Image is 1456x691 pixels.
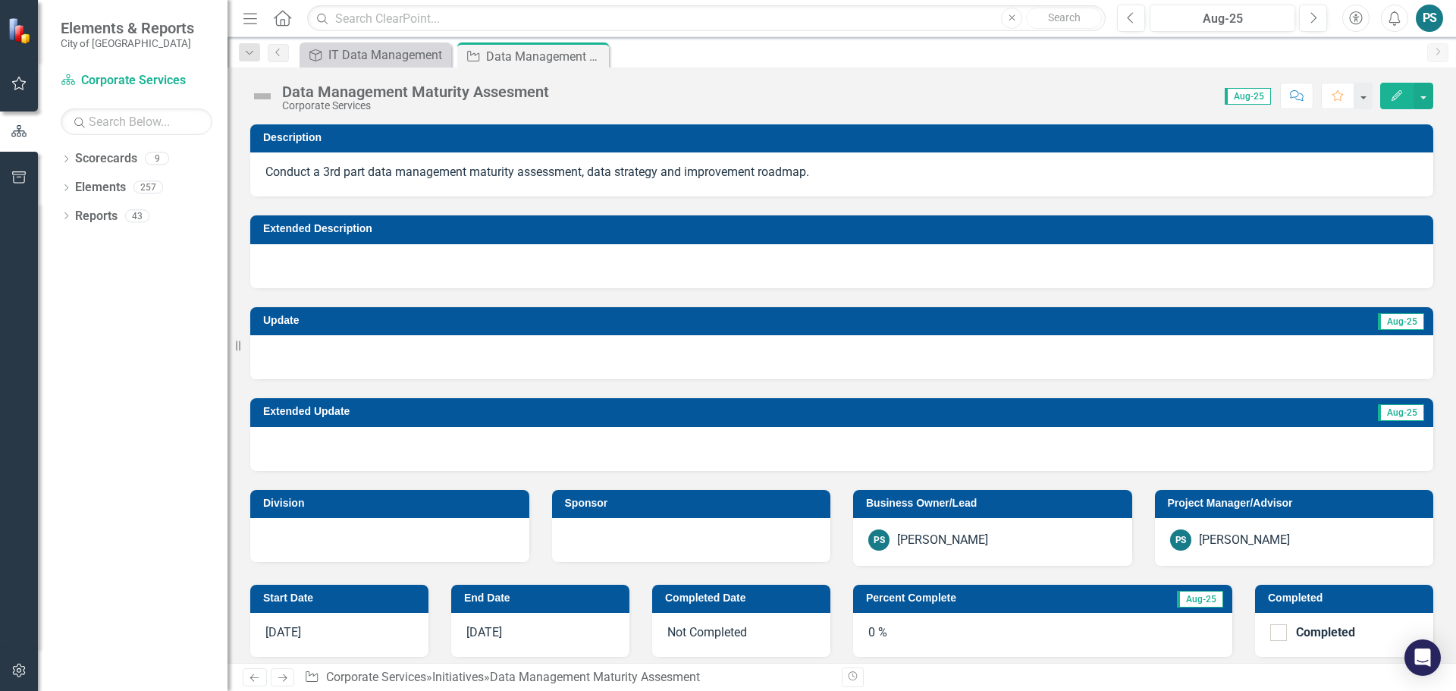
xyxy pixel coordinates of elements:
div: [PERSON_NAME] [897,532,988,549]
h3: Completed [1268,592,1426,604]
div: Aug-25 [1155,10,1290,28]
a: Corporate Services [61,72,212,90]
button: PS [1416,5,1443,32]
small: City of [GEOGRAPHIC_DATA] [61,37,194,49]
div: Data Management Maturity Assesment [490,670,700,684]
div: Corporate Services [282,100,549,112]
div: Data Management Maturity Assesment [486,47,605,66]
h3: Sponsor [565,498,824,509]
img: Not Defined [250,84,275,108]
h3: Update [263,315,763,326]
a: IT Data Management [303,46,447,64]
button: Search [1026,8,1102,29]
div: 43 [125,209,149,222]
h3: Division [263,498,522,509]
input: Search Below... [61,108,212,135]
a: Initiatives [432,670,484,684]
div: 0 % [853,613,1232,657]
h3: Extended Update [263,406,1012,417]
a: Elements [75,179,126,196]
div: Data Management Maturity Assesment [282,83,549,100]
img: ClearPoint Strategy [8,17,34,44]
a: Scorecards [75,150,137,168]
span: Aug-25 [1378,404,1424,421]
span: Aug-25 [1177,591,1223,608]
span: Aug-25 [1378,313,1424,330]
h3: End Date [464,592,622,604]
h3: Percent Complete [866,592,1100,604]
span: Conduct a 3rd part data management maturity assessment, data strategy and improvement roadmap. [265,165,809,179]
a: Reports [75,208,118,225]
div: Not Completed [652,613,830,657]
h3: Business Owner/Lead [866,498,1125,509]
h3: Start Date [263,592,421,604]
h3: Extended Description [263,223,1426,234]
div: IT Data Management [328,46,447,64]
input: Search ClearPoint... [307,5,1106,32]
div: [PERSON_NAME] [1199,532,1290,549]
button: Aug-25 [1150,5,1295,32]
h3: Completed Date [665,592,823,604]
div: Open Intercom Messenger [1404,639,1441,676]
div: 257 [133,181,163,194]
h3: Description [263,132,1426,143]
span: [DATE] [466,625,502,639]
div: PS [868,529,890,551]
div: 9 [145,152,169,165]
a: Corporate Services [326,670,426,684]
span: Aug-25 [1225,88,1271,105]
span: Elements & Reports [61,19,194,37]
div: » » [304,669,830,686]
span: Search [1048,11,1081,24]
h3: Project Manager/Advisor [1168,498,1426,509]
span: [DATE] [265,625,301,639]
div: PS [1170,529,1191,551]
